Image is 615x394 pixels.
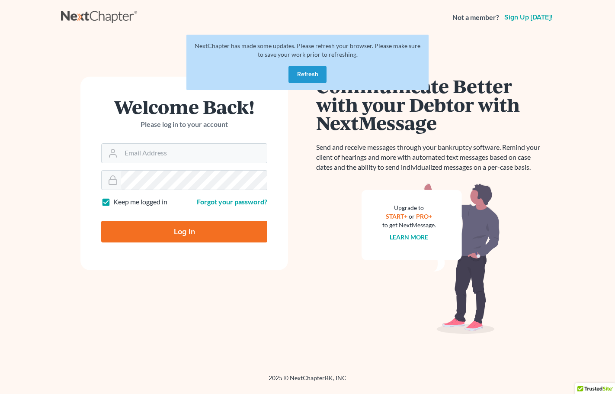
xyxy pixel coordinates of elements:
[316,142,545,172] p: Send and receive messages through your bankruptcy software. Remind your client of hearings and mo...
[113,197,167,207] label: Keep me logged in
[382,203,436,212] div: Upgrade to
[503,14,554,21] a: Sign up [DATE]!
[409,213,415,220] span: or
[101,221,267,242] input: Log In
[101,119,267,129] p: Please log in to your account
[452,13,499,23] strong: Not a member?
[390,233,429,241] a: Learn more
[316,77,545,132] h1: Communicate Better with your Debtor with NextMessage
[288,66,327,83] button: Refresh
[101,97,267,116] h1: Welcome Back!
[197,197,267,206] a: Forgot your password?
[416,213,432,220] a: PRO+
[195,42,420,58] span: NextChapter has made some updates. Please refresh your browser. Please make sure to save your wor...
[362,183,500,334] img: nextmessage_bg-59042aed3d76b12b5cd301f8e5b87938c9018125f34e5fa2b7a6b67550977c72.svg
[386,213,408,220] a: START+
[382,221,436,229] div: to get NextMessage.
[121,144,267,163] input: Email Address
[61,374,554,389] div: 2025 © NextChapterBK, INC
